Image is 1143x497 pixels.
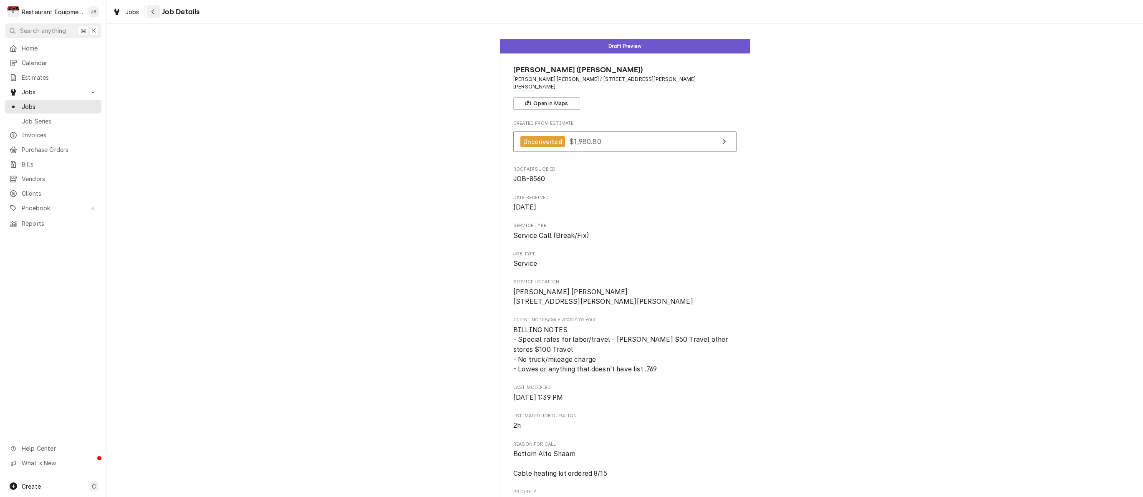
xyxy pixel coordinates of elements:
[513,326,730,373] span: BILLING NOTES - Special rates for labor/travel - [PERSON_NAME] $50 Travel other stores $100 Trave...
[513,251,737,269] div: Job Type
[513,231,737,241] span: Service Type
[22,73,97,82] span: Estimates
[5,85,101,99] a: Go to Jobs
[5,157,101,171] a: Bills
[569,137,601,146] span: $1,980.80
[22,459,96,467] span: What's New
[5,201,101,215] a: Go to Pricebook
[513,393,737,403] span: Last Modified
[608,43,641,49] span: Draft Preview
[5,217,101,230] a: Reports
[513,203,536,211] span: [DATE]
[81,26,86,35] span: ⌘
[513,384,737,402] div: Last Modified
[513,317,737,374] div: [object Object]
[5,23,101,38] button: Search anything⌘K
[513,413,737,431] div: Estimated Job Duration
[513,449,737,479] span: Reason For Call
[22,204,85,212] span: Pricebook
[513,174,737,184] span: Roopairs Job ID
[513,64,737,76] span: Name
[22,174,97,183] span: Vendors
[146,5,160,18] button: Navigate back
[22,219,97,228] span: Reports
[5,456,101,470] a: Go to What's New
[20,26,66,35] span: Search anything
[88,6,99,18] div: Jaired Brunty's Avatar
[22,8,83,16] div: Restaurant Equipment Diagnostics
[513,325,737,374] span: [object Object]
[513,421,737,431] span: Estimated Job Duration
[513,222,737,240] div: Service Type
[5,128,101,142] a: Invoices
[513,76,737,91] span: Address
[5,441,101,455] a: Go to Help Center
[513,194,737,212] div: Date Received
[22,444,96,453] span: Help Center
[513,441,737,479] div: Reason For Call
[8,6,19,18] div: R
[513,384,737,391] span: Last Modified
[513,413,737,419] span: Estimated Job Duration
[513,232,589,240] span: Service Call (Break/Fix)
[22,145,97,154] span: Purchase Orders
[513,259,737,269] span: Job Type
[22,483,41,490] span: Create
[500,39,750,53] div: Status
[125,8,139,16] span: Jobs
[160,6,200,18] span: Job Details
[109,5,143,19] a: Jobs
[513,166,737,173] span: Roopairs Job ID
[548,318,595,322] span: (Only Visible to You)
[513,97,580,110] button: Open in Maps
[22,189,97,198] span: Clients
[5,172,101,186] a: Vendors
[513,251,737,257] span: Job Type
[22,44,97,53] span: Home
[513,202,737,212] span: Date Received
[5,143,101,156] a: Purchase Orders
[92,482,96,491] span: C
[513,441,737,448] span: Reason For Call
[513,279,737,285] span: Service Location
[513,288,693,306] span: [PERSON_NAME] [PERSON_NAME] [STREET_ADDRESS][PERSON_NAME][PERSON_NAME]
[22,160,97,169] span: Bills
[520,136,565,147] div: Unconverted
[513,194,737,201] span: Date Received
[22,58,97,67] span: Calendar
[88,6,99,18] div: JB
[22,131,97,139] span: Invoices
[513,222,737,229] span: Service Type
[92,26,96,35] span: K
[5,41,101,55] a: Home
[513,131,737,152] a: View Estimate
[513,120,737,127] span: Created From Estimate
[5,71,101,84] a: Estimates
[22,88,85,96] span: Jobs
[513,394,563,401] span: [DATE] 1:39 PM
[513,489,737,495] span: Priority
[513,421,521,429] span: 2h
[5,114,101,128] a: Job Series
[22,117,97,126] span: Job Series
[513,287,737,307] span: Service Location
[513,175,545,183] span: JOB-8560
[5,100,101,114] a: Jobs
[513,64,737,110] div: Client Information
[513,260,537,267] span: Service
[513,166,737,184] div: Roopairs Job ID
[513,279,737,307] div: Service Location
[513,120,737,156] div: Created From Estimate
[5,187,101,200] a: Clients
[22,102,97,111] span: Jobs
[513,450,607,477] span: Bottom Alto Shaam Cable heating kit ordered 8/15
[513,317,737,323] span: Client Notes
[8,6,19,18] div: Restaurant Equipment Diagnostics's Avatar
[5,56,101,70] a: Calendar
